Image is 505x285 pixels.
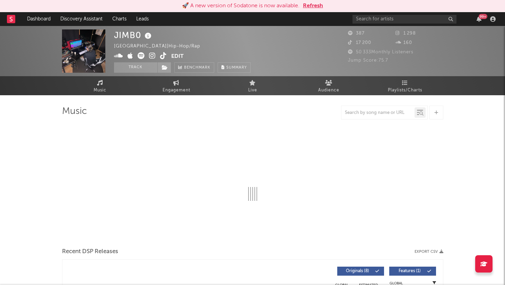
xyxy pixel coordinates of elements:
[348,31,365,36] span: 387
[337,267,384,276] button: Originals(8)
[415,250,443,254] button: Export CSV
[182,2,299,10] div: 🚀 A new version of Sodatone is now available.
[395,41,412,45] span: 160
[94,86,106,95] span: Music
[107,12,131,26] a: Charts
[22,12,55,26] a: Dashboard
[389,267,436,276] button: Features(1)
[215,76,291,95] a: Live
[248,86,257,95] span: Live
[218,62,251,73] button: Summary
[174,62,214,73] a: Benchmark
[114,42,208,51] div: [GEOGRAPHIC_DATA] | Hip-Hop/Rap
[62,248,118,256] span: Recent DSP Releases
[318,86,339,95] span: Audience
[394,269,426,273] span: Features ( 1 )
[348,58,388,63] span: Jump Score: 75.7
[367,76,443,95] a: Playlists/Charts
[348,50,413,54] span: 50 333 Monthly Listeners
[477,16,481,22] button: 99+
[55,12,107,26] a: Discovery Assistant
[479,14,487,19] div: 99 +
[163,86,190,95] span: Engagement
[342,269,374,273] span: Originals ( 8 )
[114,29,153,41] div: JIMB0
[131,12,154,26] a: Leads
[395,31,416,36] span: 1 298
[114,62,157,73] button: Track
[303,2,323,10] button: Refresh
[184,64,210,72] span: Benchmark
[171,52,184,61] button: Edit
[138,76,215,95] a: Engagement
[291,76,367,95] a: Audience
[226,66,247,70] span: Summary
[348,41,371,45] span: 17 200
[388,86,422,95] span: Playlists/Charts
[352,15,456,24] input: Search for artists
[62,76,138,95] a: Music
[341,110,415,116] input: Search by song name or URL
